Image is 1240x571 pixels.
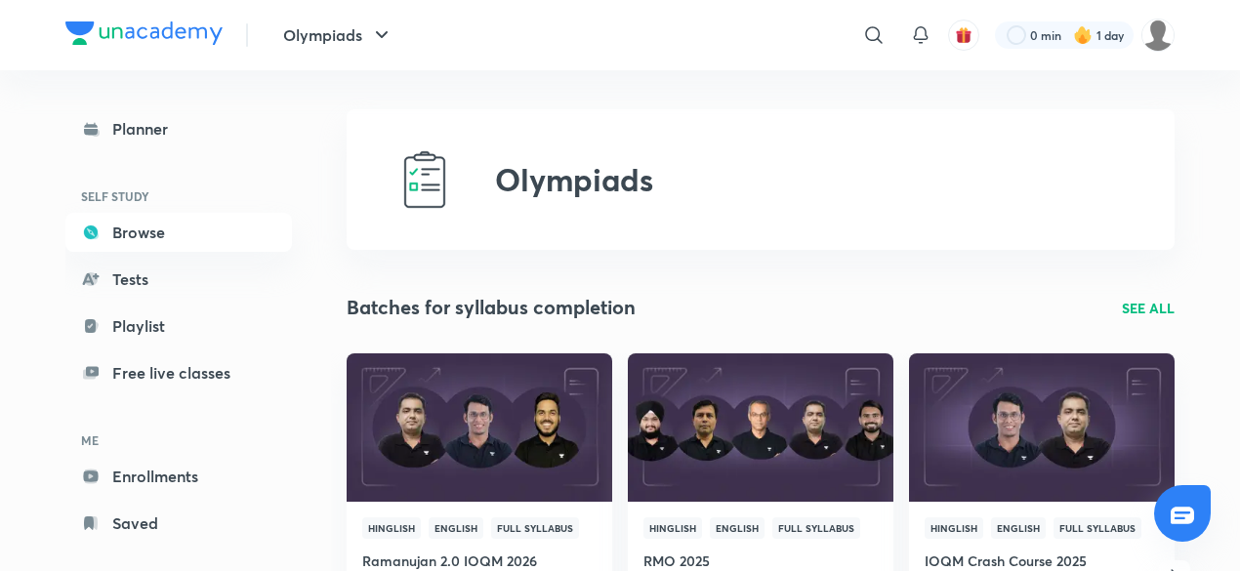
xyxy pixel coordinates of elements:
img: Thumbnail [625,351,895,503]
button: Olympiads [271,16,405,55]
h6: ME [65,424,292,457]
h6: SELF STUDY [65,180,292,213]
img: Company Logo [65,21,223,45]
h2: Batches for syllabus completion [347,293,636,322]
h2: Olympiads [495,161,653,198]
a: Playlist [65,306,292,346]
h4: RMO 2025 [643,551,878,571]
span: English [429,517,483,539]
a: Company Logo [65,21,223,50]
button: avatar [948,20,979,51]
img: streak [1073,25,1093,45]
span: Full Syllabus [1054,517,1141,539]
a: Tests [65,260,292,299]
span: Full Syllabus [491,517,579,539]
img: Thumbnail [344,351,614,503]
img: Adrinil Sain [1141,19,1175,52]
span: English [710,517,765,539]
a: Browse [65,213,292,252]
img: Olympiads [393,148,456,211]
a: Enrollments [65,457,292,496]
a: Planner [65,109,292,148]
a: SEE ALL [1122,298,1175,318]
span: Full Syllabus [772,517,860,539]
h4: Ramanujan 2.0 IOQM 2026 [362,551,597,571]
span: Hinglish [362,517,421,539]
span: English [991,517,1046,539]
span: Hinglish [925,517,983,539]
a: Free live classes [65,353,292,392]
img: avatar [955,26,972,44]
span: Hinglish [643,517,702,539]
img: Thumbnail [906,351,1177,503]
a: Saved [65,504,292,543]
h4: IOQM Crash Course 2025 [925,551,1159,571]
